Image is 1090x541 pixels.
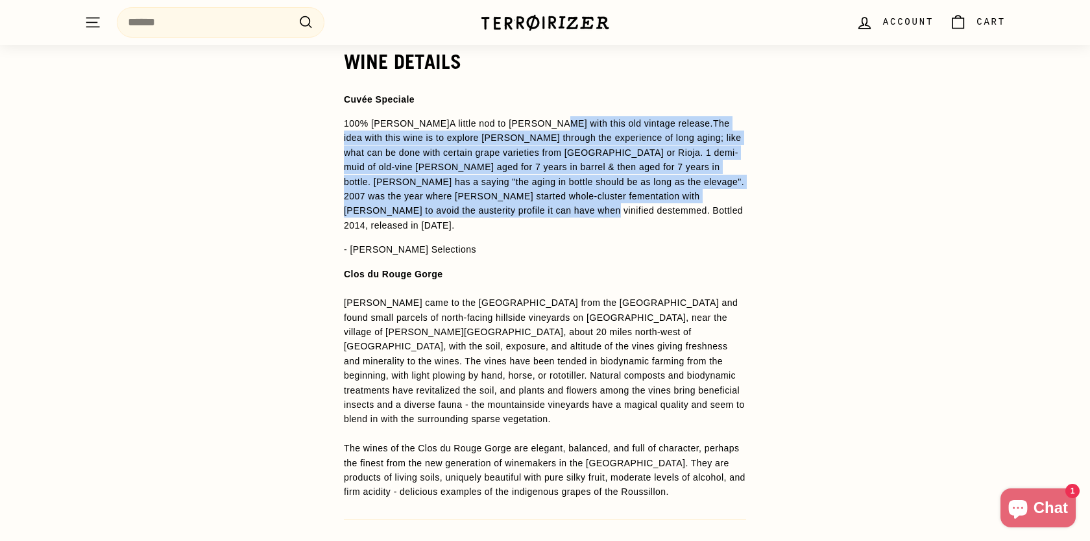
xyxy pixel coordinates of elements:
p: - [PERSON_NAME] Selections [344,242,746,257]
h2: WINE DETAILS [344,51,746,73]
a: Account [848,3,941,42]
p: [PERSON_NAME] came to the [GEOGRAPHIC_DATA] from the [GEOGRAPHIC_DATA] and found small parcels of... [344,267,746,499]
inbox-online-store-chat: Shopify online store chat [997,488,1080,531]
a: Cart [941,3,1013,42]
p: 100% [PERSON_NAME] The idea with this wine is to explore [PERSON_NAME] through the experience of ... [344,116,746,233]
span: Cart [976,15,1006,29]
span: Account [883,15,934,29]
span: A little nod to [PERSON_NAME] with this old vintage release. [450,118,713,129]
strong: Cuvée Speciale [344,94,415,105]
strong: Clos du Rouge Gorge [344,269,442,279]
